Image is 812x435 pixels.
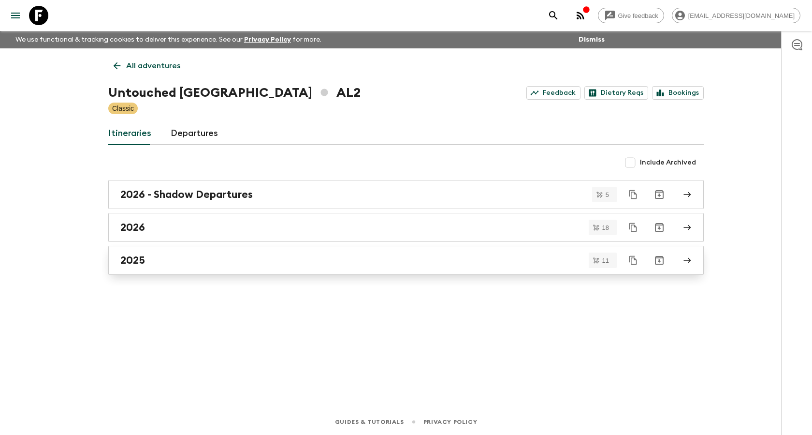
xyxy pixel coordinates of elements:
a: Give feedback [598,8,664,23]
span: 11 [596,257,615,264]
a: 2025 [108,246,704,275]
p: Classic [112,104,134,113]
span: Give feedback [613,12,664,19]
button: Duplicate [624,186,642,203]
a: Guides & Tutorials [335,417,404,427]
button: Dismiss [576,33,607,46]
button: search adventures [544,6,563,25]
h2: 2026 [120,221,145,234]
span: Include Archived [640,158,696,167]
div: [EMAIL_ADDRESS][DOMAIN_NAME] [672,8,800,23]
a: All adventures [108,56,186,75]
p: We use functional & tracking cookies to deliver this experience. See our for more. [12,31,325,48]
span: 5 [600,192,615,198]
h1: Untouched [GEOGRAPHIC_DATA] AL2 [108,83,361,103]
h2: 2026 - Shadow Departures [120,188,253,201]
a: Itineraries [108,122,151,145]
span: 18 [596,225,615,231]
button: Duplicate [624,252,642,269]
button: Archive [650,251,669,270]
p: All adventures [126,60,180,72]
h2: 2025 [120,254,145,267]
a: Departures [171,122,218,145]
a: Privacy Policy [423,417,477,427]
a: Bookings [652,86,704,100]
button: Duplicate [624,219,642,236]
span: [EMAIL_ADDRESS][DOMAIN_NAME] [683,12,800,19]
a: 2026 [108,213,704,242]
a: Dietary Reqs [584,86,648,100]
button: Archive [650,218,669,237]
button: Archive [650,185,669,204]
a: Feedback [526,86,580,100]
button: menu [6,6,25,25]
a: 2026 - Shadow Departures [108,180,704,209]
a: Privacy Policy [244,36,291,43]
